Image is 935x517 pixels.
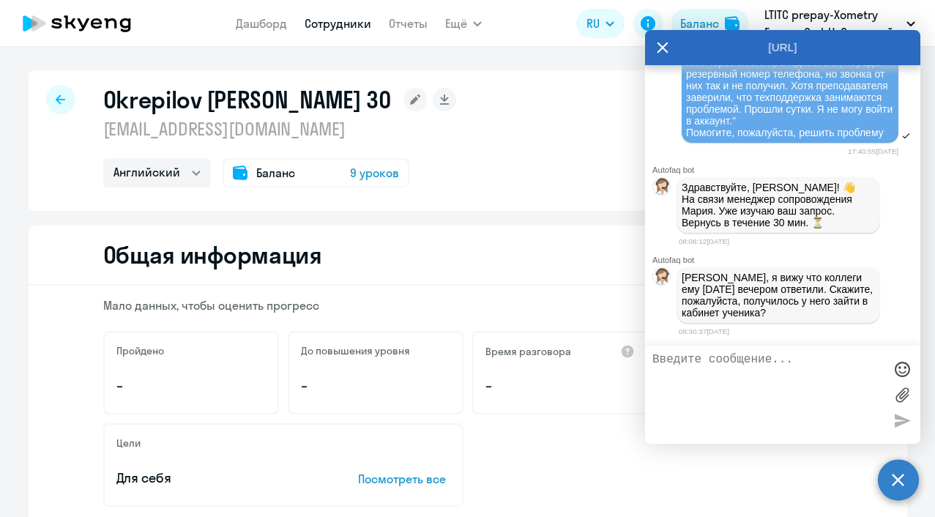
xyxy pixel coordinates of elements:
time: 08:30:37[DATE] [679,327,729,335]
p: Для себя [116,469,313,488]
div: Баланс [680,15,719,32]
div: Autofaq bot [652,165,920,174]
p: Посмотреть все [358,470,450,488]
p: – [301,376,450,395]
p: [PERSON_NAME], я вижу что коллеги ему [DATE] вечером ответили. Скажите, пожалуйста, получилось у ... [682,272,875,319]
div: Autofaq bot [652,256,920,264]
span: RU [586,15,600,32]
button: LTITC prepay-Xometry Europe GmbH_Основной, Xometry Europe GmbH [757,6,923,41]
button: Ещё [445,9,482,38]
time: 08:08:12[DATE] [679,237,729,245]
img: bot avatar [653,268,671,289]
span: Баланс [256,164,295,182]
h2: Общая информация [103,240,322,269]
p: – [116,376,266,395]
p: LTITC prepay-Xometry Europe GmbH_Основной, Xometry Europe GmbH [764,6,901,41]
img: bot avatar [653,178,671,199]
a: Сотрудники [305,16,371,31]
h5: Пройдено [116,344,164,357]
img: balance [725,16,740,31]
span: 9 уроков [350,164,399,182]
p: [EMAIL_ADDRESS][DOMAIN_NAME] [103,117,456,141]
p: – [485,376,635,395]
button: Балансbalance [671,9,748,38]
h1: Okrepilov [PERSON_NAME] 30 [103,85,392,114]
a: Отчеты [389,16,428,31]
h5: До повышения уровня [301,344,410,357]
span: Ещё [445,15,467,32]
p: Мало данных, чтобы оценить прогресс [103,297,832,313]
button: RU [576,9,625,38]
h5: Время разговора [485,345,571,358]
label: Лимит 10 файлов [891,384,913,406]
p: Здравствуйте, [PERSON_NAME]! 👋 ﻿На связи менеджер сопровождения Мария. Уже изучаю ваш запрос. Вер... [682,182,875,228]
time: 17:40:55[DATE] [848,147,898,155]
a: Дашборд [236,16,287,31]
h5: Цели [116,436,141,450]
